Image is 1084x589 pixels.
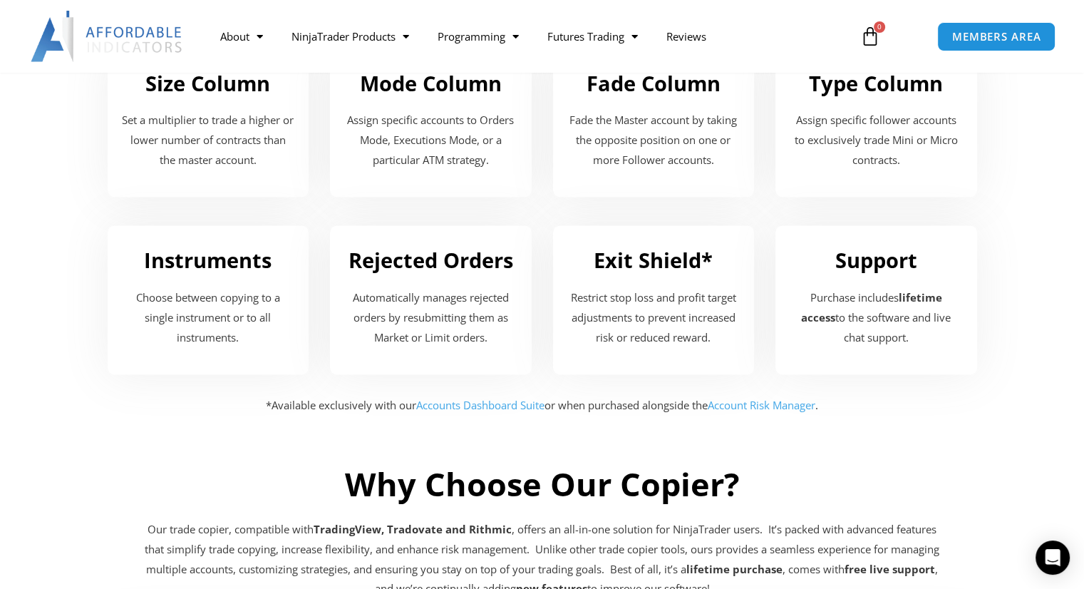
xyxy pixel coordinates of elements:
[122,288,295,348] p: Choose between copying to a single instrument or to all instruments.
[143,463,941,506] h2: Why Choose Our Copier?
[937,22,1056,51] a: MEMBERS AREA
[122,70,295,97] h2: Size Column
[567,288,740,348] p: Restrict stop loss and profit target adjustments to prevent increased risk or reduced reward.
[344,288,517,348] p: Automatically manages rejected orders by resubmitting them as Market or Limit orders.
[387,522,512,536] strong: Tradovate and Rithmic
[122,247,295,274] h2: Instruments
[790,111,963,170] p: Assign specific follower accounts to exclusively trade Mini or Micro contracts.
[206,20,846,53] nav: Menu
[652,20,721,53] a: Reviews
[567,247,740,274] h2: Exit Shield*
[344,70,517,97] h2: Mode Column
[1036,541,1070,575] div: Open Intercom Messenger
[790,70,963,97] h2: Type Column
[344,111,517,170] p: Assign specific accounts to Orders Mode, Executions Mode, or a particular ATM strategy.
[314,522,384,536] strong: TradingView,
[801,290,942,324] strong: lifetime access
[839,16,902,57] a: 0
[952,31,1041,42] span: MEMBERS AREA
[567,70,740,97] h2: Fade Column
[845,562,935,576] b: free live support
[686,562,783,576] b: lifetime purchase
[790,288,963,348] p: Purchase includes to the software and live chat support.
[122,111,295,170] p: Set a multiplier to trade a higher or lower number of contracts than the master account.
[790,247,963,274] h2: Support
[277,20,423,53] a: NinjaTrader Products
[206,20,277,53] a: About
[143,396,941,416] p: *Available exclusively with our or when purchased alongside the .
[31,11,184,62] img: LogoAI | Affordable Indicators – NinjaTrader
[874,21,885,33] span: 0
[344,247,517,274] h2: Rejected Orders
[708,398,815,412] a: Account Risk Manager
[567,111,740,170] p: Fade the Master account by taking the opposite position on one or more Follower accounts.
[533,20,652,53] a: Futures Trading
[423,20,533,53] a: Programming
[416,398,544,412] a: Accounts Dashboard Suite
